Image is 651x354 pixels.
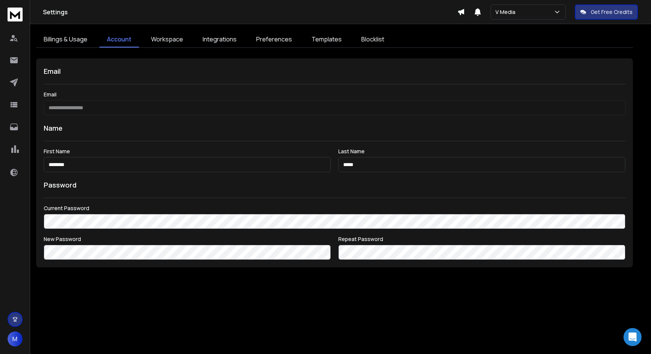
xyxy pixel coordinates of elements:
label: New Password [44,237,331,242]
label: Email [44,92,625,97]
h1: Name [44,123,625,133]
h1: Settings [43,8,457,17]
a: Blocklist [354,32,392,47]
a: Integrations [195,32,244,47]
label: First Name [44,149,331,154]
button: M [8,331,23,346]
a: Workspace [144,32,191,47]
a: Templates [304,32,349,47]
p: V Media [495,8,518,16]
label: Last Name [338,149,625,154]
label: Current Password [44,206,625,211]
a: Billings & Usage [36,32,95,47]
button: Get Free Credits [575,5,638,20]
img: logo [8,8,23,21]
a: Preferences [249,32,300,47]
h1: Password [44,180,76,190]
a: Account [99,32,139,47]
h1: Email [44,66,625,76]
label: Repeat Password [338,237,625,242]
div: Open Intercom Messenger [623,328,642,346]
p: Get Free Credits [591,8,633,16]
